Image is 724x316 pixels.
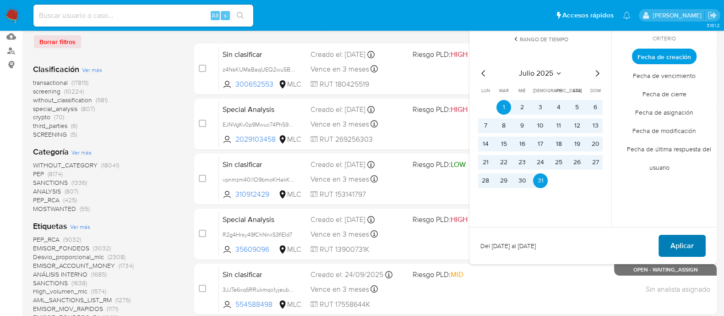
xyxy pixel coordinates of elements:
[708,11,717,20] a: Salir
[653,11,704,20] p: pablo.ruidiaz@mercadolibre.com
[706,22,719,29] span: 3.161.2
[224,11,227,20] span: s
[212,11,219,20] span: Alt
[562,11,614,20] span: Accesos rápidos
[623,11,631,19] a: Notificaciones
[231,9,250,22] button: search-icon
[33,10,253,22] input: Buscar usuario o caso...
